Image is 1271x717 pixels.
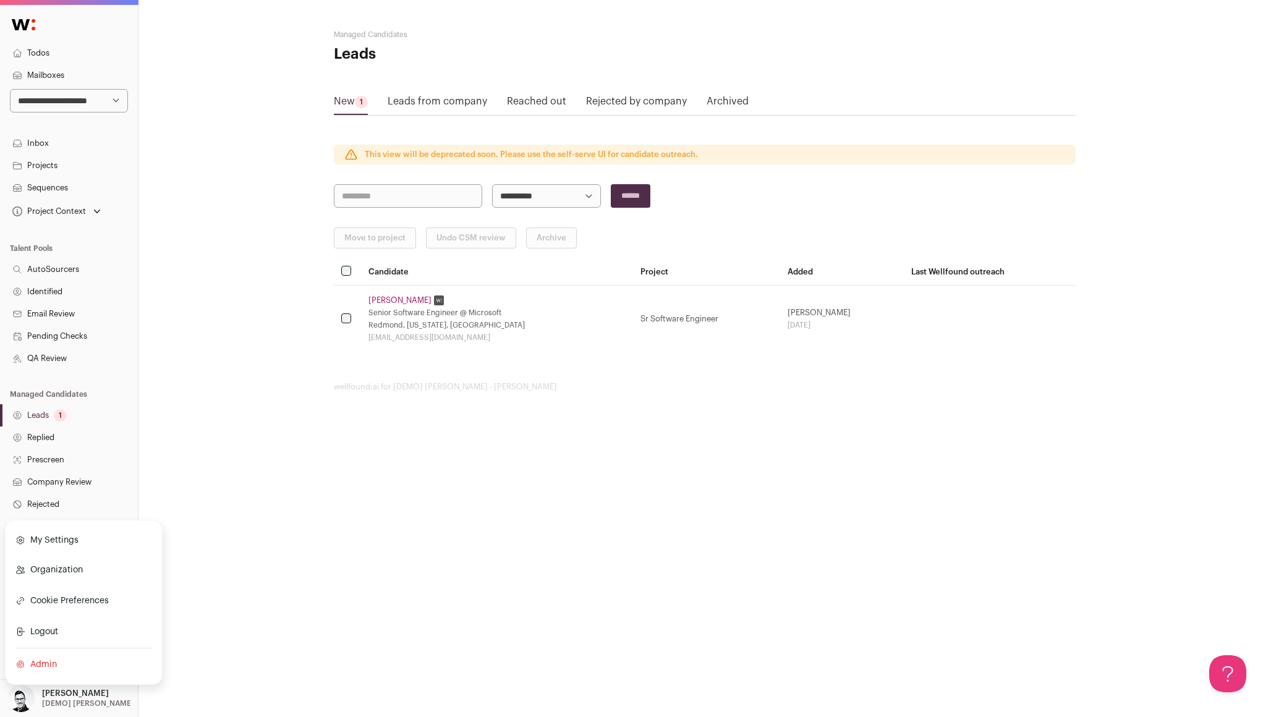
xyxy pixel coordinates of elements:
[7,685,35,712] img: 13401752-medium_jpg
[368,333,626,342] div: [EMAIL_ADDRESS][DOMAIN_NAME]
[10,206,86,216] div: Project Context
[54,409,67,422] div: 1
[15,618,152,645] button: Logout
[334,94,368,114] a: New
[1209,655,1246,692] iframe: Help Scout Beacon - Open
[780,258,904,286] th: Added
[507,94,566,114] a: Reached out
[15,586,152,616] a: Cookie Preferences
[633,286,780,353] td: Sr Software Engineer
[5,685,133,712] button: Open dropdown
[368,295,431,305] a: [PERSON_NAME]
[904,258,1076,286] th: Last Wellfound outreach
[334,45,581,64] h1: Leads
[368,320,626,330] div: Redmond, [US_STATE], [GEOGRAPHIC_DATA]
[368,308,626,318] div: Senior Software Engineer @ Microsoft
[42,689,109,698] p: [PERSON_NAME]
[388,94,487,114] a: Leads from company
[586,94,687,114] a: Rejected by company
[355,96,368,108] div: 1
[361,258,633,286] th: Candidate
[15,527,152,554] a: My Settings
[42,698,134,708] p: [DEMO] [PERSON_NAME]
[780,286,904,353] td: [PERSON_NAME]
[15,556,152,583] a: Organization
[365,150,698,159] p: This view will be deprecated soon. Please use the self-serve UI for candidate outreach.
[334,30,581,40] h2: Managed Candidates
[707,94,749,114] a: Archived
[15,651,152,678] a: Admin
[633,258,780,286] th: Project
[334,382,1076,392] footer: wellfound:ai for [DEMO] [PERSON_NAME] - [PERSON_NAME]
[788,320,896,330] div: [DATE]
[10,203,103,220] button: Open dropdown
[5,12,42,37] img: Wellfound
